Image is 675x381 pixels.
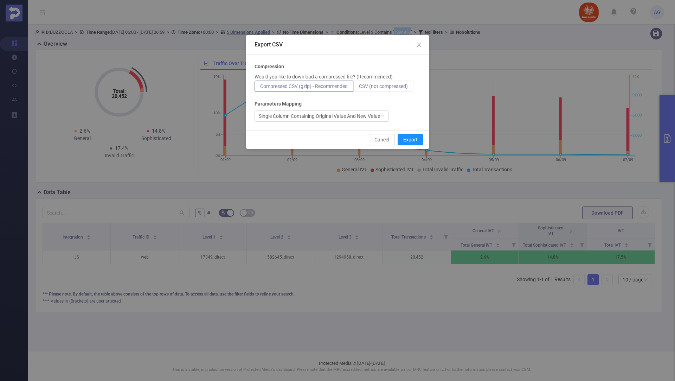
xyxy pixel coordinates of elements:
[369,134,395,145] button: Cancel
[398,134,423,145] button: Export
[260,83,348,89] span: Compressed CSV (gzip) - Recommended
[255,73,393,81] p: Would you like to download a compressed file? (Recommended)
[255,63,284,70] b: Compression
[255,41,420,49] div: Export CSV
[409,35,429,55] button: Close
[255,100,302,108] b: Parameters Mapping
[416,42,422,47] i: icon: close
[380,114,385,119] i: icon: down
[259,111,380,121] div: Single Column Containing Original Value And New Value
[359,83,408,89] span: CSV (not compressed)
